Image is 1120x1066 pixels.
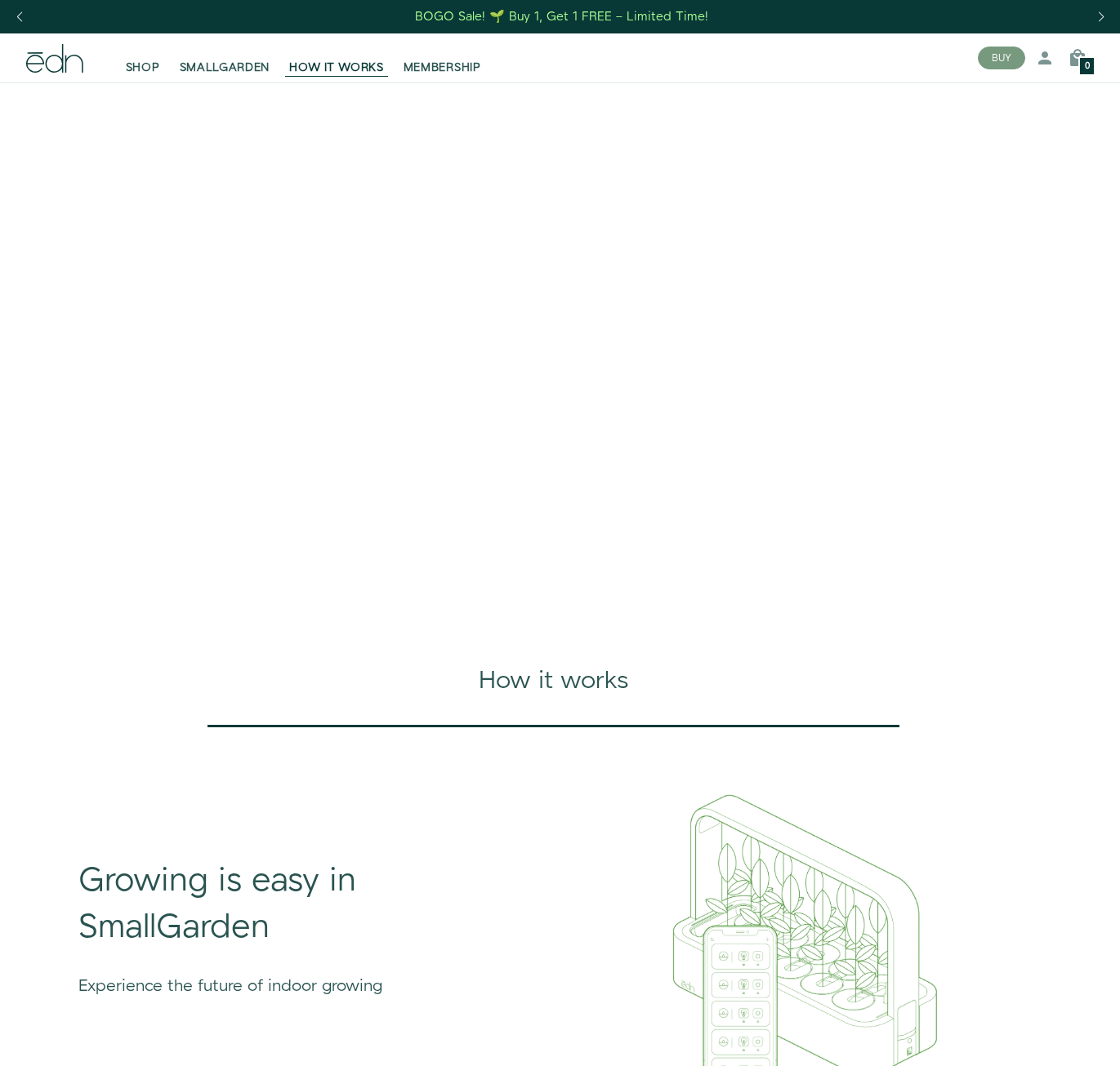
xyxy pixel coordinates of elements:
iframe: 打开一个小组件，您可以在其中找到更多信息 [1019,1017,1104,1058]
span: 0 [1085,62,1090,71]
a: BOGO Sale! 🌱 Buy 1, Get 1 FREE – Limited Time! [413,4,710,29]
div: Experience the future of indoor growing [78,951,521,997]
a: MEMBERSHIP [394,40,491,76]
div: BOGO Sale! 🌱 Buy 1, Get 1 FREE – Limited Time! [415,8,708,25]
span: SMALLGARDEN [180,60,270,76]
span: SHOP [126,60,160,76]
span: HOW IT WORKS [289,60,383,76]
a: SMALLGARDEN [170,40,280,76]
div: Growing is easy in SmallGarden [78,858,521,951]
span: MEMBERSHIP [404,60,481,76]
a: HOW IT WORKS [279,40,393,76]
a: SHOP [116,40,170,76]
button: BUY [978,47,1025,69]
div: How it works [59,664,1048,699]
